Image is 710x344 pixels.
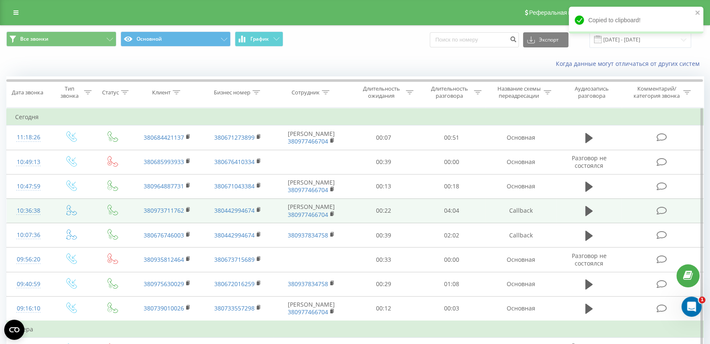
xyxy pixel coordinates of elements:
a: 380964887731 [144,182,184,190]
td: Основная [486,174,556,198]
td: 00:33 [350,248,418,272]
a: 380977466704 [288,186,328,194]
td: Основная [486,150,556,174]
div: Статус [102,89,119,96]
button: Все звонки [6,31,116,47]
span: Реферальная программа [529,9,598,16]
a: 380671043384 [214,182,255,190]
span: 1 [699,297,705,303]
td: Callback [486,198,556,223]
td: 00:51 [418,125,486,150]
div: 10:49:13 [15,154,42,170]
td: 00:22 [350,198,418,223]
td: Вчера [7,321,704,338]
div: Длительность ожидания [359,85,404,99]
td: Основная [486,248,556,272]
div: Бизнес номер [214,89,250,96]
td: Сегодня [7,109,704,125]
div: 09:56:20 [15,251,42,268]
td: [PERSON_NAME] [273,296,349,321]
div: Название схемы переадресации [497,85,542,99]
div: 10:07:36 [15,227,42,243]
input: Поиск по номеру [430,32,519,47]
td: 00:03 [418,296,486,321]
td: 00:39 [350,150,418,174]
span: Разговор не состоялся [571,154,606,169]
a: 380739010026 [144,304,184,312]
span: График [250,36,269,42]
td: 00:18 [418,174,486,198]
a: 380684421137 [144,133,184,141]
a: 380935812464 [144,255,184,263]
td: [PERSON_NAME] [273,174,349,198]
div: 09:40:59 [15,276,42,292]
iframe: Intercom live chat [681,297,702,317]
td: 00:39 [350,223,418,248]
div: Клиент [152,89,171,96]
a: 380937834758 [288,280,328,288]
a: 380673715689 [214,255,255,263]
td: 00:12 [350,296,418,321]
div: Дата звонка [12,89,43,96]
td: 02:02 [418,223,486,248]
td: [PERSON_NAME] [273,198,349,223]
button: close [695,9,701,17]
a: 380442994674 [214,206,255,214]
td: Основная [486,272,556,296]
a: 380442994674 [214,231,255,239]
div: Сотрудник [292,89,320,96]
div: Аудиозапись разговора [565,85,619,99]
div: 11:18:26 [15,129,42,146]
td: Callback [486,223,556,248]
button: Основной [121,31,231,47]
td: 00:13 [350,174,418,198]
td: 01:08 [418,272,486,296]
a: 380685993933 [144,158,184,166]
div: Copied to clipboard! [569,7,703,34]
span: Все звонки [20,36,48,42]
div: Комментарий/категория звонка [632,85,681,99]
button: Экспорт [523,32,568,47]
a: 380977466704 [288,211,328,219]
td: Основная [486,296,556,321]
td: 04:04 [418,198,486,223]
td: Основная [486,125,556,150]
span: Разговор не состоялся [571,252,606,267]
td: [PERSON_NAME] [273,125,349,150]
div: 10:36:38 [15,203,42,219]
td: 00:00 [418,248,486,272]
div: 10:47:59 [15,178,42,195]
a: 380977466704 [288,137,328,145]
td: 00:00 [418,150,486,174]
button: График [235,31,283,47]
a: 380977466704 [288,308,328,316]
td: 00:29 [350,272,418,296]
div: Длительность разговора [427,85,472,99]
a: 380676746003 [144,231,184,239]
a: 380676410334 [214,158,255,166]
td: 00:07 [350,125,418,150]
a: 380975630029 [144,280,184,288]
a: 380672016259 [214,280,255,288]
div: 09:16:10 [15,300,42,317]
a: 380671273899 [214,133,255,141]
a: Когда данные могут отличаться от других систем [556,60,704,68]
a: 380973711762 [144,206,184,214]
div: Тип звонка [58,85,82,99]
a: 380733557298 [214,304,255,312]
button: Open CMP widget [4,320,24,340]
a: 380937834758 [288,231,328,239]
